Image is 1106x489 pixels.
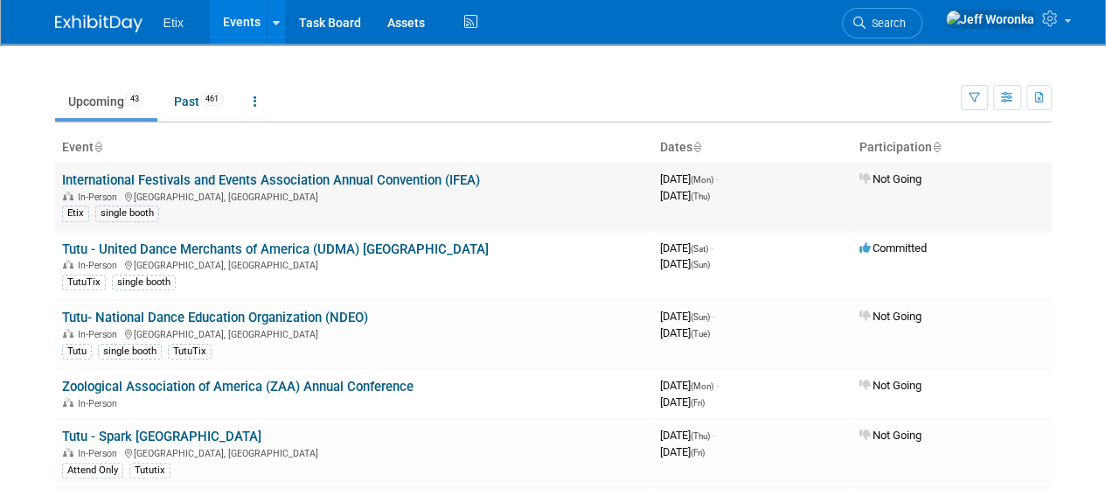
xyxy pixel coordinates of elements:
span: (Thu) [691,431,710,441]
span: Not Going [859,429,922,442]
span: (Mon) [691,175,713,185]
span: [DATE] [660,172,719,185]
span: [DATE] [660,395,705,409]
a: Upcoming43 [55,85,157,118]
span: [DATE] [660,189,710,202]
div: TutuTix [168,344,212,360]
span: - [713,310,715,323]
span: In-Person [78,192,122,203]
th: Dates [653,133,852,163]
span: (Mon) [691,381,713,391]
div: single booth [98,344,162,360]
a: Sort by Participation Type [932,140,941,154]
span: (Fri) [691,448,705,458]
span: (Fri) [691,398,705,408]
img: In-Person Event [63,398,73,407]
span: (Sat) [691,244,708,254]
a: Zoological Association of America (ZAA) Annual Conference [62,379,414,395]
span: (Tue) [691,329,710,339]
th: Participation [852,133,1052,163]
span: 461 [200,93,224,106]
div: single booth [95,206,159,221]
img: In-Person Event [63,260,73,269]
span: [DATE] [660,445,705,458]
span: - [711,241,713,255]
a: Tutu - Spark [GEOGRAPHIC_DATA] [62,429,261,444]
span: [DATE] [660,429,715,442]
span: Not Going [859,172,922,185]
span: 43 [125,93,144,106]
a: Past461 [161,85,237,118]
span: - [716,172,719,185]
a: Sort by Start Date [692,140,701,154]
span: [DATE] [660,379,719,392]
span: (Sun) [691,260,710,269]
div: [GEOGRAPHIC_DATA], [GEOGRAPHIC_DATA] [62,445,646,459]
div: [GEOGRAPHIC_DATA], [GEOGRAPHIC_DATA] [62,189,646,203]
span: [DATE] [660,257,710,270]
span: Not Going [859,310,922,323]
span: Not Going [859,379,922,392]
th: Event [55,133,653,163]
div: [GEOGRAPHIC_DATA], [GEOGRAPHIC_DATA] [62,257,646,271]
img: Jeff Woronka [945,10,1035,29]
span: - [713,429,715,442]
span: Committed [859,241,927,255]
span: [DATE] [660,241,713,255]
span: In-Person [78,448,122,459]
span: [DATE] [660,326,710,339]
div: single booth [112,275,176,290]
div: Tutu [62,344,92,360]
img: In-Person Event [63,192,73,200]
span: In-Person [78,329,122,340]
div: Etix [62,206,89,221]
span: - [716,379,719,392]
img: ExhibitDay [55,15,143,32]
span: Etix [163,16,184,30]
div: [GEOGRAPHIC_DATA], [GEOGRAPHIC_DATA] [62,326,646,340]
img: In-Person Event [63,329,73,338]
a: International Festivals and Events Association Annual Convention (IFEA) [62,172,480,188]
span: (Sun) [691,312,710,322]
img: In-Person Event [63,448,73,457]
div: TutuTix [62,275,106,290]
a: Tutu - United Dance Merchants of America (UDMA) [GEOGRAPHIC_DATA] [62,241,489,257]
span: In-Person [78,260,122,271]
span: (Thu) [691,192,710,201]
span: Search [866,17,906,30]
a: Search [842,8,922,38]
span: [DATE] [660,310,715,323]
a: Sort by Event Name [94,140,102,154]
div: Attend Only [62,463,123,479]
a: Tutu- National Dance Education Organization (NDEO) [62,310,368,325]
span: In-Person [78,398,122,409]
div: Tututix [129,463,170,479]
